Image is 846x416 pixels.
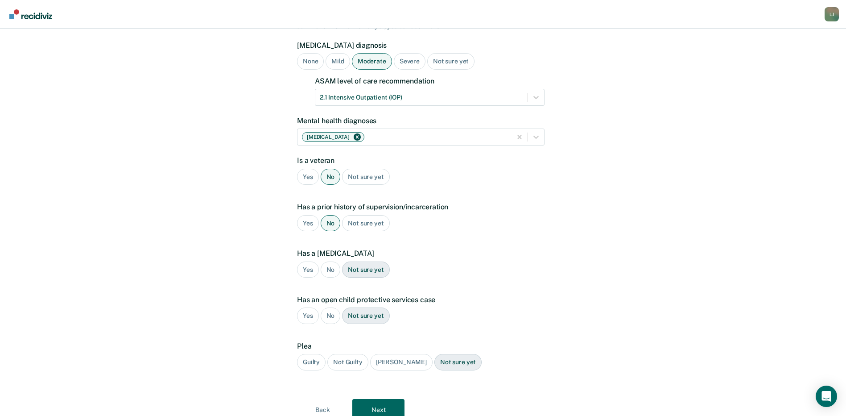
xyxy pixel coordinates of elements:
[321,215,341,232] div: No
[327,354,368,370] div: Not Guilty
[321,169,341,185] div: No
[315,77,545,85] label: ASAM level of care recommendation
[825,7,839,21] button: Profile dropdown button
[297,41,545,50] label: [MEDICAL_DATA] diagnosis
[326,53,350,70] div: Mild
[297,169,319,185] div: Yes
[297,53,324,70] div: None
[342,308,389,324] div: Not sure yet
[352,134,362,140] div: Remove Schizophrenia
[297,203,545,211] label: Has a prior history of supervision/incarceration
[342,215,389,232] div: Not sure yet
[297,249,545,258] label: Has a [MEDICAL_DATA]
[297,295,545,304] label: Has an open child protective services case
[816,386,837,407] div: Open Intercom Messenger
[427,53,475,70] div: Not sure yet
[342,169,389,185] div: Not sure yet
[297,342,545,350] label: Plea
[297,116,545,125] label: Mental health diagnoses
[434,354,482,370] div: Not sure yet
[370,354,433,370] div: [PERSON_NAME]
[342,262,389,278] div: Not sure yet
[394,53,425,70] div: Severe
[352,53,392,70] div: Moderate
[9,9,52,19] img: Recidiviz
[297,262,319,278] div: Yes
[297,308,319,324] div: Yes
[321,308,341,324] div: No
[297,215,319,232] div: Yes
[304,133,351,141] div: [MEDICAL_DATA]
[321,262,341,278] div: No
[825,7,839,21] div: L J
[297,354,326,370] div: Guilty
[297,156,545,165] label: Is a veteran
